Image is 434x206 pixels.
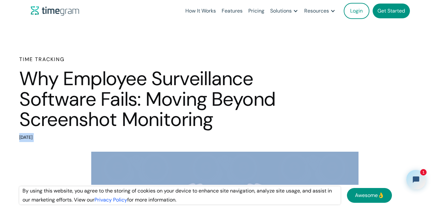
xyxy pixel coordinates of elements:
h6: Time Tracking [19,56,289,63]
div: [DATE] [19,133,289,142]
h1: Why Employee Surveillance Software Fails: Moving Beyond Screenshot Monitoring [19,68,289,130]
a: Get Started [373,4,410,18]
a: Awesome👌 [347,188,392,203]
div: Resources [304,6,329,15]
iframe: Tidio Chat [401,165,431,195]
a: Login [344,3,369,19]
a: Privacy Policy [94,196,127,203]
div: Solutions [270,6,292,15]
div: By using this website, you agree to the storing of cookies on your device to enhance site navigat... [19,186,341,204]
